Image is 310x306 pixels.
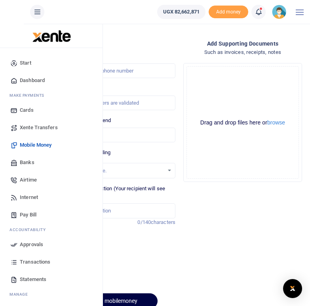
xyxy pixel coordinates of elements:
[151,219,175,225] span: characters
[59,167,164,175] div: No options available.
[20,193,38,201] span: Internet
[6,101,96,119] a: Cards
[20,106,34,114] span: Cards
[20,141,51,149] span: Mobile Money
[6,271,96,288] a: Statements
[53,96,175,111] input: MTN & Airtel numbers are validated
[15,228,46,232] span: countability
[13,292,28,296] span: anage
[6,54,96,72] a: Start
[209,6,248,19] li: Toup your wallet
[6,236,96,253] a: Approvals
[6,253,96,271] a: Transactions
[6,288,96,300] li: M
[6,136,96,154] a: Mobile Money
[20,159,34,166] span: Banks
[137,219,151,225] span: 0/140
[13,93,44,98] span: ake Payments
[6,171,96,189] a: Airtime
[272,5,286,19] img: profile-user
[157,5,205,19] a: UGX 82,662,871
[163,8,200,16] span: UGX 82,662,871
[32,30,71,42] img: logo-large
[20,176,37,184] span: Airtime
[209,8,248,14] a: Add money
[187,119,299,126] div: Drag and drop files here or
[6,224,96,236] li: Ac
[6,72,96,89] a: Dashboard
[6,119,96,136] a: Xente Transfers
[6,206,96,224] a: Pay Bill
[53,128,175,143] input: UGX
[20,76,45,84] span: Dashboard
[209,6,248,19] span: Add money
[283,279,302,298] div: Open Intercom Messenger
[154,5,209,19] li: Wallet ballance
[183,63,302,182] div: File Uploader
[20,211,36,219] span: Pay Bill
[53,63,175,78] input: Enter phone number
[20,241,43,249] span: Approvals
[6,189,96,206] a: Internet
[182,48,304,57] h4: Such as invoices, receipts, notes
[53,203,175,218] input: Enter extra information
[6,154,96,171] a: Banks
[20,124,58,132] span: Xente Transfers
[20,59,31,67] span: Start
[267,120,285,125] button: browse
[6,89,96,101] li: M
[20,258,50,266] span: Transactions
[53,185,175,200] label: Memo for this transaction (Your recipient will see this)
[20,275,46,283] span: Statements
[32,33,71,38] a: logo-small logo-large logo-large
[272,5,289,19] a: profile-user
[182,39,304,48] h4: Add supporting Documents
